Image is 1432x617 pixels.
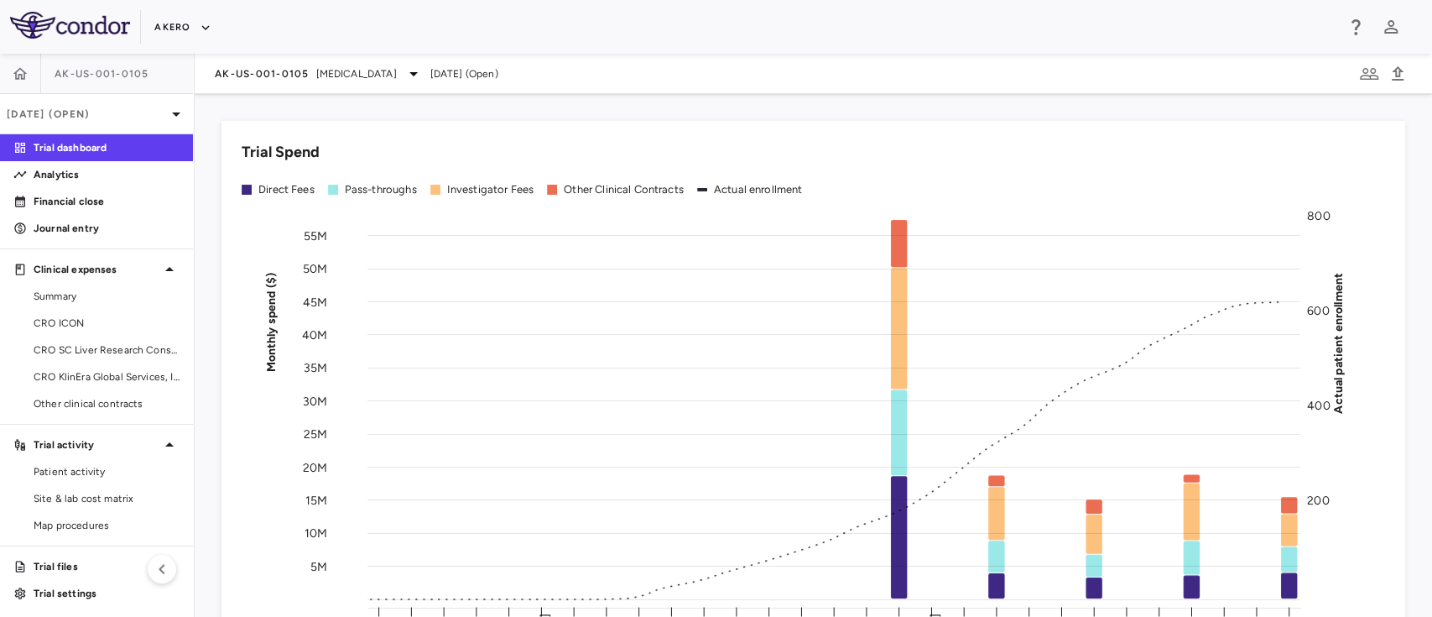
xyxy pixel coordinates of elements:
[34,518,180,533] span: Map procedures
[34,342,180,358] span: CRO SC Liver Research Consortium LLC
[1307,304,1329,318] tspan: 600
[34,559,180,574] p: Trial files
[34,586,180,601] p: Trial settings
[430,66,498,81] span: [DATE] (Open)
[258,182,315,197] div: Direct Fees
[564,182,684,197] div: Other Clinical Contracts
[302,327,327,342] tspan: 40M
[1307,494,1329,508] tspan: 200
[264,272,279,372] tspan: Monthly spend ($)
[242,141,320,164] h6: Trial Spend
[34,167,180,182] p: Analytics
[34,437,159,452] p: Trial activity
[215,67,310,81] span: AK-US-001-0105
[304,228,327,243] tspan: 55M
[316,66,397,81] span: [MEDICAL_DATA]
[10,12,130,39] img: logo-full-SnFGN8VE.png
[55,67,149,81] span: AK-US-001-0105
[303,262,327,276] tspan: 50M
[345,182,417,197] div: Pass-throughs
[714,182,803,197] div: Actual enrollment
[305,493,327,507] tspan: 15M
[303,295,327,309] tspan: 45M
[1307,209,1330,223] tspan: 800
[305,526,327,541] tspan: 10M
[34,194,180,209] p: Financial close
[303,460,327,474] tspan: 20M
[34,289,180,304] span: Summary
[34,316,180,331] span: CRO ICON
[34,140,180,155] p: Trial dashboard
[34,221,180,236] p: Journal entry
[304,427,327,442] tspan: 25M
[34,369,180,384] span: CRO KlinEra Global Services, Inc
[154,14,211,41] button: Akero
[34,464,180,479] span: Patient activity
[34,396,180,411] span: Other clinical contracts
[310,559,327,573] tspan: 5M
[304,361,327,375] tspan: 35M
[34,491,180,506] span: Site & lab cost matrix
[447,182,534,197] div: Investigator Fees
[34,262,159,277] p: Clinical expenses
[1307,399,1330,413] tspan: 400
[7,107,166,122] p: [DATE] (Open)
[1331,272,1346,413] tspan: Actual patient enrollment
[303,394,327,408] tspan: 30M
